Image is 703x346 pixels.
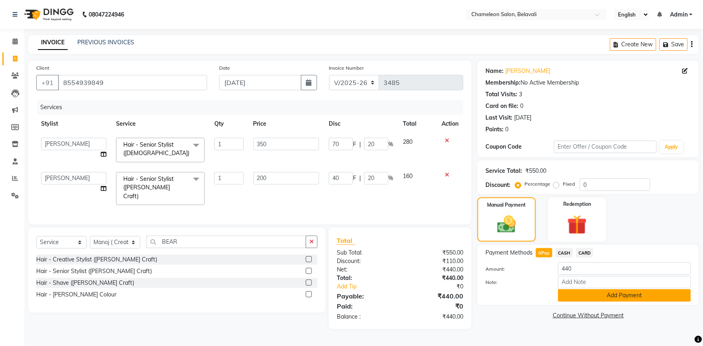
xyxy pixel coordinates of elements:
div: Hair - Shave ([PERSON_NAME] Craft) [36,279,134,287]
span: Hair - Senior Stylist ([PERSON_NAME] Craft) [123,175,174,200]
span: % [388,140,393,149]
a: PREVIOUS INVOICES [77,39,134,46]
span: CARD [576,248,593,257]
label: Manual Payment [487,201,526,209]
div: Discount: [331,257,400,265]
a: x [139,193,142,200]
div: Paid: [331,301,400,311]
a: Continue Without Payment [479,311,697,320]
div: Payable: [331,291,400,301]
input: Amount [558,262,691,275]
span: | [359,140,361,149]
label: Client [36,64,49,72]
button: Create New [610,38,656,51]
button: Add Payment [558,289,691,302]
div: Hair - Creative Stylist ([PERSON_NAME] Craft) [36,255,157,264]
label: Note: [479,279,552,286]
span: % [388,174,393,182]
th: Total [398,115,437,133]
span: CASH [556,248,573,257]
img: logo [21,3,76,26]
label: Date [219,64,230,72]
div: Last Visit: [485,114,512,122]
div: Services [37,100,469,115]
button: Apply [660,141,683,153]
div: ₹550.00 [525,167,546,175]
th: Qty [209,115,249,133]
div: Hair - [PERSON_NAME] Colour [36,290,116,299]
img: _gift.svg [561,213,593,237]
a: Add Tip [331,282,411,291]
a: x [189,149,193,157]
div: Membership: [485,79,521,87]
b: 08047224946 [89,3,124,26]
div: Total: [331,274,400,282]
div: ₹550.00 [400,249,469,257]
span: F [353,174,356,182]
div: 0 [505,125,508,134]
a: [PERSON_NAME] [505,67,550,75]
div: Hair - Senior Stylist ([PERSON_NAME] Craft) [36,267,152,276]
span: Admin [670,10,688,19]
input: Add Note [558,276,691,288]
div: Service Total: [485,167,522,175]
div: Points: [485,125,504,134]
th: Price [249,115,324,133]
div: Discount: [485,181,510,189]
div: Name: [485,67,504,75]
input: Search or Scan [146,236,306,248]
button: Save [659,38,688,51]
label: Amount: [479,265,552,273]
span: Total [337,236,355,245]
span: GPay [536,248,552,257]
span: 280 [403,138,413,145]
div: Sub Total: [331,249,400,257]
th: Action [437,115,463,133]
div: ₹440.00 [400,313,469,321]
div: ₹440.00 [400,265,469,274]
span: F [353,140,356,149]
label: Percentage [525,180,550,188]
div: ₹440.00 [400,291,469,301]
div: ₹0 [412,282,469,291]
div: ₹0 [400,301,469,311]
button: +91 [36,75,59,90]
div: 3 [519,90,522,99]
img: _cash.svg [491,213,522,235]
th: Service [111,115,209,133]
input: Search by Name/Mobile/Email/Code [58,75,207,90]
th: Disc [324,115,398,133]
div: Net: [331,265,400,274]
div: Total Visits: [485,90,517,99]
a: INVOICE [38,35,68,50]
label: Fixed [563,180,575,188]
input: Enter Offer / Coupon Code [554,141,657,153]
div: 0 [520,102,523,110]
div: ₹440.00 [400,274,469,282]
div: Balance : [331,313,400,321]
label: Redemption [563,201,591,208]
span: Payment Methods [485,249,533,257]
label: Invoice Number [329,64,364,72]
div: Coupon Code [485,143,554,151]
th: Stylist [36,115,111,133]
div: [DATE] [514,114,531,122]
span: Hair - Senior Stylist ([DEMOGRAPHIC_DATA]) [123,141,189,157]
span: 160 [403,172,413,180]
div: No Active Membership [485,79,691,87]
div: Card on file: [485,102,518,110]
div: ₹110.00 [400,257,469,265]
span: | [359,174,361,182]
